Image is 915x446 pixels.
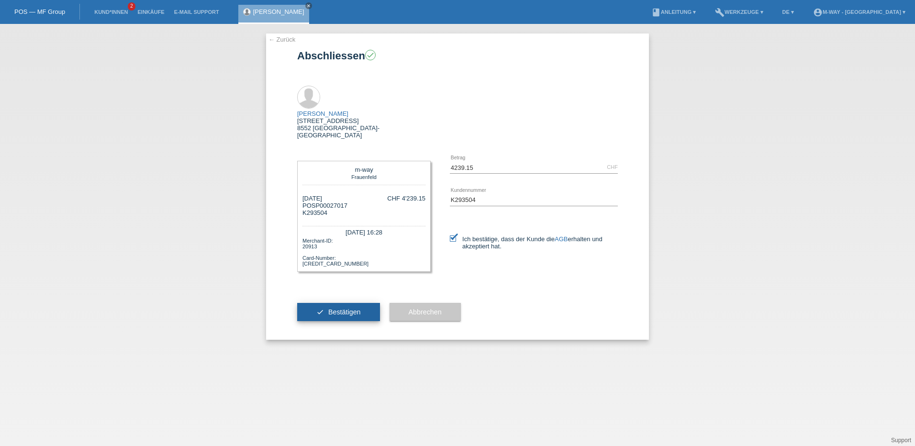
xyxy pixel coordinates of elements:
[316,308,324,316] i: check
[813,8,823,17] i: account_circle
[133,9,169,15] a: Einkäufe
[297,303,380,321] button: check Bestätigen
[302,237,425,267] div: Merchant-ID: 20913 Card-Number: [CREDIT_CARD_NUMBER]
[169,9,224,15] a: E-Mail Support
[715,8,725,17] i: build
[305,166,423,173] div: m-way
[297,110,348,117] a: [PERSON_NAME]
[387,195,425,202] div: CHF 4'239.15
[89,9,133,15] a: Kund*innen
[302,226,425,237] div: [DATE] 16:28
[297,50,618,62] h1: Abschliessen
[891,437,911,444] a: Support
[555,235,568,243] a: AGB
[306,3,311,8] i: close
[253,8,304,15] a: [PERSON_NAME]
[808,9,910,15] a: account_circlem-way - [GEOGRAPHIC_DATA] ▾
[366,51,375,59] i: check
[778,9,799,15] a: DE ▾
[305,173,423,180] div: Frauenfeld
[14,8,65,15] a: POS — MF Group
[302,209,327,216] span: K293504
[128,2,135,11] span: 2
[450,235,618,250] label: Ich bestätige, dass der Kunde die erhalten und akzeptiert hat.
[268,36,295,43] a: ← Zurück
[651,8,661,17] i: book
[297,110,431,139] div: [STREET_ADDRESS] 8552 [GEOGRAPHIC_DATA]-[GEOGRAPHIC_DATA]
[305,2,312,9] a: close
[607,164,618,170] div: CHF
[302,195,347,216] div: [DATE] POSP00027017
[328,308,361,316] span: Bestätigen
[647,9,701,15] a: bookAnleitung ▾
[390,303,461,321] button: Abbrechen
[710,9,768,15] a: buildWerkzeuge ▾
[409,308,442,316] span: Abbrechen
